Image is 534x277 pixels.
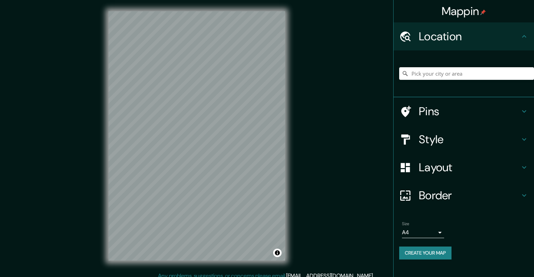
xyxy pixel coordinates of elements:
canvas: Map [108,11,285,261]
h4: Location [419,29,520,43]
div: Border [394,181,534,209]
h4: Pins [419,104,520,118]
div: Location [394,22,534,50]
button: Create your map [399,247,451,259]
div: Style [394,125,534,153]
div: Layout [394,153,534,181]
h4: Style [419,132,520,146]
div: Pins [394,97,534,125]
iframe: Help widget launcher [472,250,526,269]
label: Size [402,221,409,227]
img: pin-icon.png [480,9,486,15]
button: Toggle attribution [273,249,282,257]
input: Pick your city or area [399,67,534,80]
h4: Layout [419,160,520,174]
div: A4 [402,227,444,238]
h4: Border [419,188,520,202]
h4: Mappin [442,4,486,18]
